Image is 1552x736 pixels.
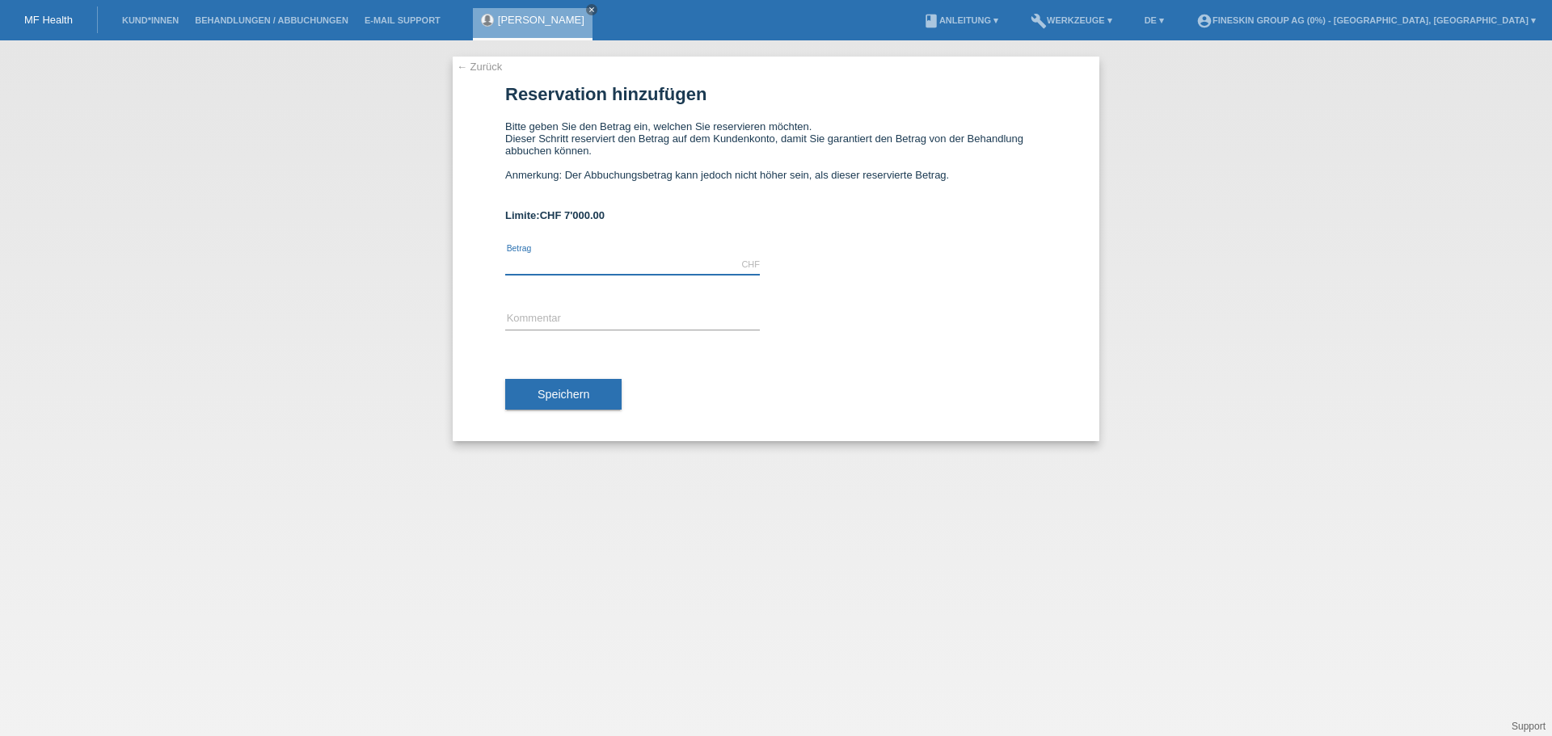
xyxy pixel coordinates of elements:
[923,13,939,29] i: book
[498,14,584,26] a: [PERSON_NAME]
[586,4,597,15] a: close
[1023,15,1120,25] a: buildWerkzeuge ▾
[505,120,1047,193] div: Bitte geben Sie den Betrag ein, welchen Sie reservieren möchten. Dieser Schritt reserviert den Be...
[187,15,356,25] a: Behandlungen / Abbuchungen
[356,15,449,25] a: E-Mail Support
[505,209,605,221] b: Limite:
[538,388,589,401] span: Speichern
[588,6,596,14] i: close
[915,15,1006,25] a: bookAnleitung ▾
[505,84,1047,104] h1: Reservation hinzufügen
[114,15,187,25] a: Kund*innen
[24,14,73,26] a: MF Health
[1031,13,1047,29] i: build
[741,259,760,269] div: CHF
[1512,721,1546,732] a: Support
[1196,13,1212,29] i: account_circle
[540,209,605,221] span: CHF 7'000.00
[505,379,622,410] button: Speichern
[1137,15,1172,25] a: DE ▾
[457,61,502,73] a: ← Zurück
[1188,15,1544,25] a: account_circleFineSkin Group AG (0%) - [GEOGRAPHIC_DATA], [GEOGRAPHIC_DATA] ▾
